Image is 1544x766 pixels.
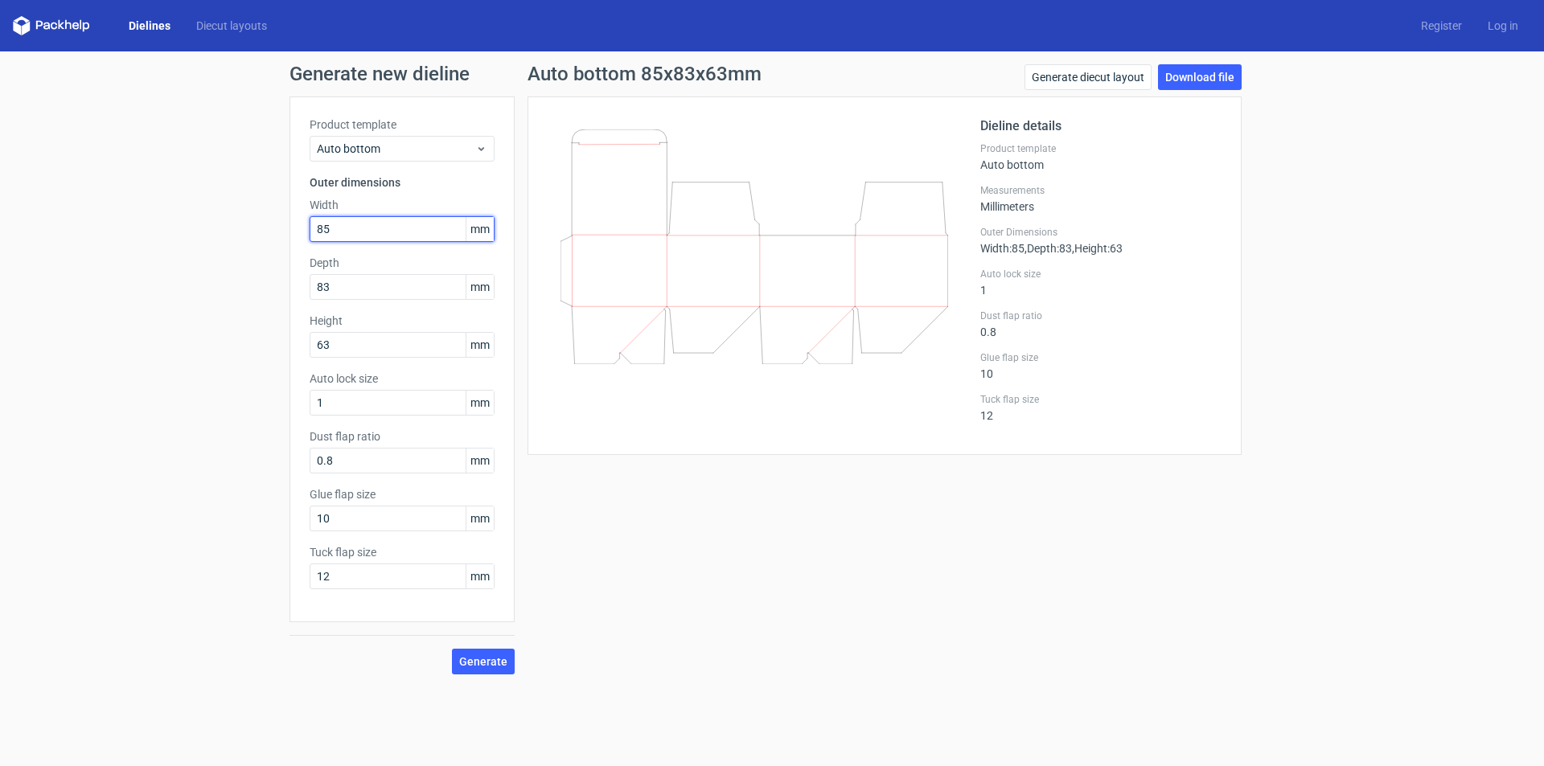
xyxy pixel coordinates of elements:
label: Auto lock size [980,268,1222,281]
label: Auto lock size [310,371,495,387]
a: Log in [1475,18,1531,34]
span: , Height : 63 [1072,242,1123,255]
label: Product template [980,142,1222,155]
a: Download file [1158,64,1242,90]
span: mm [466,217,494,241]
div: 0.8 [980,309,1222,338]
div: Millimeters [980,184,1222,213]
span: mm [466,449,494,473]
h3: Outer dimensions [310,174,495,190]
label: Glue flap size [980,351,1222,364]
label: Height [310,313,495,329]
div: Auto bottom [980,142,1222,171]
label: Dust flap ratio [980,309,1222,322]
a: Dielines [116,18,183,34]
span: mm [466,391,494,415]
span: mm [466,564,494,588]
span: Auto bottom [317,141,475,157]
span: Generate [459,656,507,667]
label: Measurements [980,184,1222,197]
h2: Dieline details [980,117,1222,136]
label: Tuck flap size [310,544,495,560]
label: Width [310,197,495,213]
a: Diecut layouts [183,18,280,34]
span: , Depth : 83 [1025,242,1072,255]
label: Glue flap size [310,486,495,502]
div: 10 [980,351,1222,380]
h1: Generate new dieline [289,64,1254,84]
button: Generate [452,649,515,674]
a: Generate diecut layout [1025,64,1152,90]
h1: Auto bottom 85x83x63mm [528,64,762,84]
span: Width : 85 [980,242,1025,255]
span: mm [466,333,494,357]
label: Dust flap ratio [310,428,495,444]
label: Depth [310,255,495,271]
span: mm [466,275,494,299]
div: 12 [980,393,1222,422]
a: Register [1408,18,1475,34]
div: 1 [980,268,1222,297]
label: Product template [310,117,495,133]
span: mm [466,506,494,530]
label: Outer Dimensions [980,226,1222,239]
label: Tuck flap size [980,393,1222,406]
